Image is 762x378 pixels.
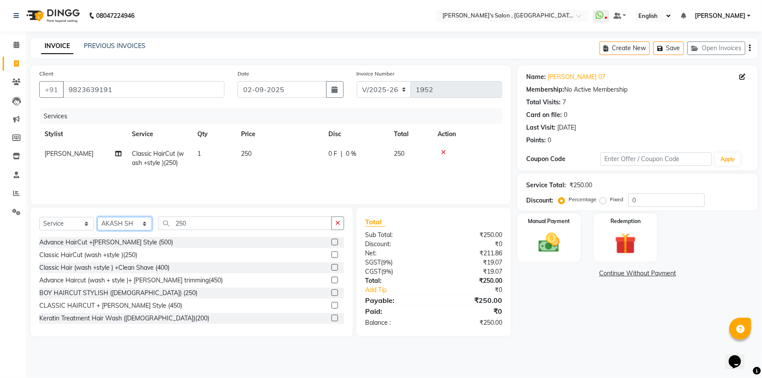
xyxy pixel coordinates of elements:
[687,41,745,55] button: Open Invoices
[39,276,223,285] div: Advance Haircut (wash + style )+ [PERSON_NAME] trimming(450)
[526,85,749,94] div: No Active Membership
[725,343,753,369] iframe: chat widget
[608,230,643,257] img: _gift.svg
[383,268,391,275] span: 9%
[41,38,73,54] a: INVOICE
[236,124,323,144] th: Price
[446,285,509,295] div: ₹0
[39,124,127,144] th: Stylist
[528,217,570,225] label: Manual Payment
[241,150,252,158] span: 250
[346,149,356,158] span: 0 %
[434,249,509,258] div: ₹211.86
[359,306,434,316] div: Paid:
[434,240,509,249] div: ₹0
[359,230,434,240] div: Sub Total:
[600,41,650,55] button: Create New
[526,136,546,145] div: Points:
[526,110,562,120] div: Card on file:
[359,258,434,267] div: ( )
[197,150,201,158] span: 1
[610,196,623,203] label: Fixed
[383,259,391,266] span: 9%
[365,258,381,266] span: SGST
[519,269,756,278] a: Continue Without Payment
[394,150,404,158] span: 250
[526,155,600,164] div: Coupon Code
[564,110,567,120] div: 0
[22,3,82,28] img: logo
[548,136,551,145] div: 0
[39,238,173,247] div: Advance HairCut +[PERSON_NAME] Style (500)
[39,251,137,260] div: Classic HairCut (wash +style )(250)
[132,150,184,167] span: Classic HairCut (wash +style )(250)
[39,289,197,298] div: BOY HAIRCUT STYLISH ([DEMOGRAPHIC_DATA]) (250)
[434,276,509,285] div: ₹250.00
[328,149,337,158] span: 0 F
[526,181,566,190] div: Service Total:
[39,263,169,272] div: Classic Hair (wash +style ) +Clean Shave (400)
[357,70,395,78] label: Invoice Number
[365,217,385,227] span: Total
[526,85,564,94] div: Membership:
[39,81,64,98] button: +91
[389,124,432,144] th: Total
[432,124,502,144] th: Action
[323,124,389,144] th: Disc
[341,149,342,158] span: |
[359,318,434,327] div: Balance :
[569,181,592,190] div: ₹250.00
[569,196,596,203] label: Percentage
[359,240,434,249] div: Discount:
[526,196,553,205] div: Discount:
[434,258,509,267] div: ₹19.07
[526,98,561,107] div: Total Visits:
[557,123,576,132] div: [DATE]
[359,249,434,258] div: Net:
[562,98,566,107] div: 7
[653,41,684,55] button: Save
[39,301,182,310] div: CLASSIC HAIRCUT + [PERSON_NAME] Style (450)
[359,276,434,285] div: Total:
[548,72,605,82] a: [PERSON_NAME] 07
[434,230,509,240] div: ₹250.00
[45,150,93,158] span: [PERSON_NAME]
[532,230,566,255] img: _cash.svg
[359,285,446,295] a: Add Tip
[192,124,236,144] th: Qty
[526,72,546,82] div: Name:
[434,267,509,276] div: ₹19.07
[84,42,145,50] a: PREVIOUS INVOICES
[526,123,555,132] div: Last Visit:
[365,268,381,275] span: CGST
[127,124,192,144] th: Service
[159,216,332,230] input: Search or Scan
[39,314,209,323] div: Keratin Treatment Hair Wash ([DEMOGRAPHIC_DATA])(200)
[238,70,249,78] label: Date
[610,217,641,225] label: Redemption
[359,267,434,276] div: ( )
[96,3,134,28] b: 08047224946
[434,318,509,327] div: ₹250.00
[434,295,509,306] div: ₹250.00
[359,295,434,306] div: Payable:
[695,11,745,21] span: [PERSON_NAME]
[600,152,712,166] input: Enter Offer / Coupon Code
[715,153,740,166] button: Apply
[63,81,224,98] input: Search by Name/Mobile/Email/Code
[434,306,509,316] div: ₹0
[39,70,53,78] label: Client
[40,108,509,124] div: Services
